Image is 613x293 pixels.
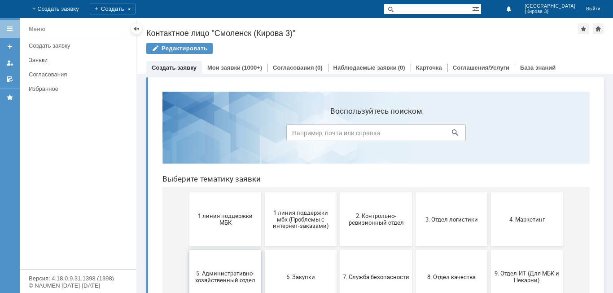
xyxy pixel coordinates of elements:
span: 8. Отдел качества [263,189,329,195]
a: Мои согласования [3,72,17,86]
a: Карточка [416,64,442,71]
div: (1000+) [242,64,262,71]
button: 1 линия поддержки МБК [34,108,106,162]
button: 1 линия поддержки мбк (Проблемы с интернет-заказами) [109,108,181,162]
div: Версия: 4.18.0.9.31.1398 (1398) [29,275,127,281]
div: Скрыть меню [131,23,142,34]
span: Финансовый отдел [338,246,405,253]
div: Создать заявку [29,42,131,49]
button: 6. Закупки [109,165,181,219]
a: Создать заявку [152,64,197,71]
span: Отдел-ИТ (Офис) [263,246,329,253]
span: Отдел ИТ (1С) [112,246,179,253]
div: © NAUMEN [DATE]-[DATE] [29,283,127,289]
a: Создать заявку [25,39,135,53]
span: 3. Отдел логистики [263,131,329,138]
button: 3. Отдел логистики [260,108,332,162]
button: Отдел-ИТ (Битрикс24 и CRM) [185,223,257,277]
a: Мои заявки [3,56,17,70]
button: 2. Контрольно-ревизионный отдел [185,108,257,162]
span: Отдел-ИТ (Битрикс24 и CRM) [188,243,254,257]
button: Отдел-ИТ (Офис) [260,223,332,277]
a: Согласования [273,64,314,71]
a: Заявки [25,53,135,67]
span: 1 линия поддержки мбк (Проблемы с интернет-заказами) [112,124,179,145]
div: (0) [398,64,405,71]
span: 1 линия поддержки МБК [37,128,103,142]
div: Заявки [29,57,131,63]
div: Сделать домашней страницей [593,23,604,34]
span: 9. Отдел-ИТ (Для МБК и Пекарни) [338,186,405,199]
div: Добавить в избранное [578,23,589,34]
button: 7. Служба безопасности [185,165,257,219]
button: 5. Административно-хозяйственный отдел [34,165,106,219]
div: (0) [315,64,323,71]
button: 4. Маркетинг [336,108,407,162]
div: Меню [29,24,45,35]
span: 7. Служба безопасности [188,189,254,195]
span: Бухгалтерия (для мбк) [37,246,103,253]
a: Соглашения/Услуги [453,64,509,71]
div: Избранное [29,85,121,92]
a: База знаний [520,64,556,71]
div: Согласования [29,71,131,78]
span: Расширенный поиск [472,4,481,13]
a: Наблюдаемые заявки [333,64,397,71]
button: Финансовый отдел [336,223,407,277]
input: Например, почта или справка [131,40,311,57]
button: Бухгалтерия (для мбк) [34,223,106,277]
div: Создать [90,4,136,14]
span: 2. Контрольно-ревизионный отдел [188,128,254,142]
div: Контактное лицо "Смоленск (Кирова 3)" [146,29,578,38]
header: Выберите тематику заявки [7,90,434,99]
button: Отдел ИТ (1С) [109,223,181,277]
a: Согласования [25,67,135,81]
span: 4. Маркетинг [338,131,405,138]
button: 9. Отдел-ИТ (Для МБК и Пекарни) [336,165,407,219]
span: [GEOGRAPHIC_DATA] [525,4,575,9]
button: 8. Отдел качества [260,165,332,219]
span: 6. Закупки [112,189,179,195]
span: 5. Административно-хозяйственный отдел [37,186,103,199]
a: Создать заявку [3,40,17,54]
label: Воспользуйтесь поиском [131,22,311,31]
span: (Кирова 3) [525,9,575,14]
a: Мои заявки [207,64,241,71]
